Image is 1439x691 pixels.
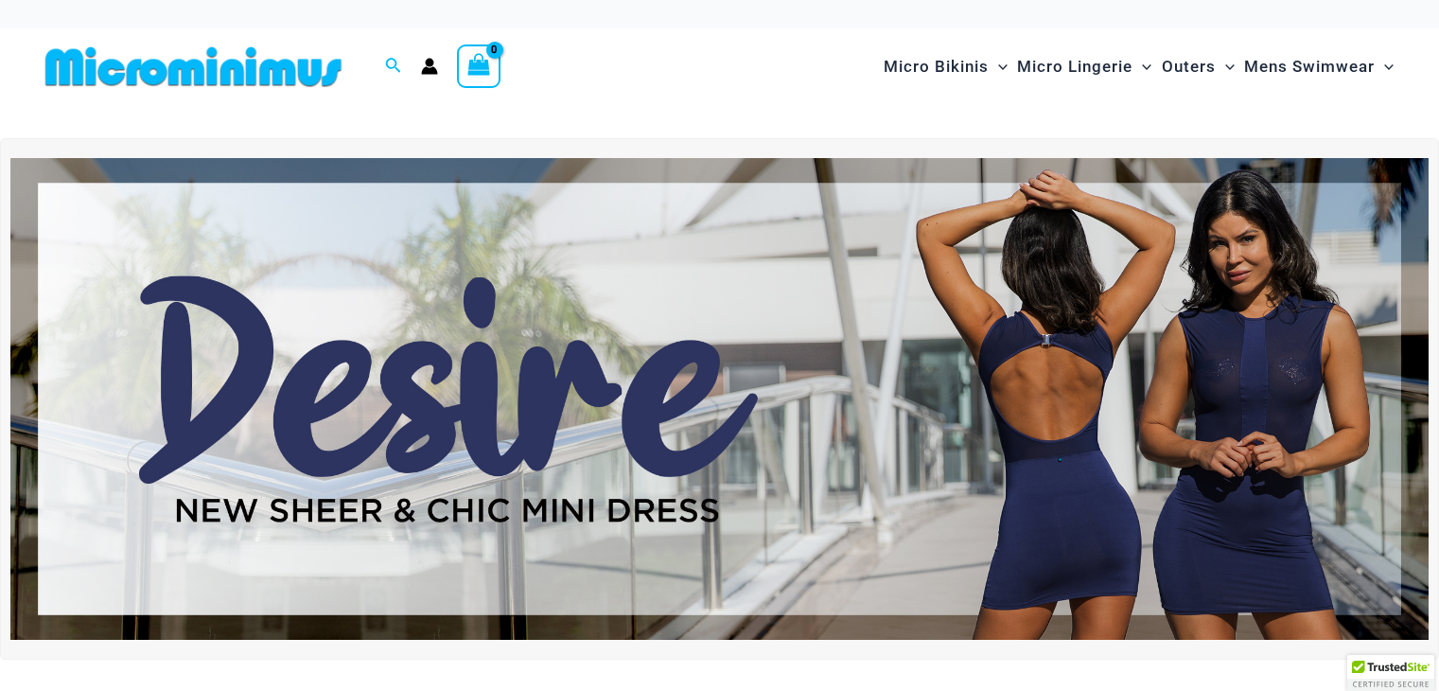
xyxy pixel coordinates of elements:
a: Micro BikinisMenu ToggleMenu Toggle [879,38,1012,96]
a: Mens SwimwearMenu ToggleMenu Toggle [1239,38,1398,96]
span: Menu Toggle [1216,43,1235,91]
img: Desire me Navy Dress [10,158,1429,640]
span: Menu Toggle [1375,43,1394,91]
nav: Site Navigation [876,35,1401,98]
span: Mens Swimwear [1244,43,1375,91]
a: Micro LingerieMenu ToggleMenu Toggle [1012,38,1156,96]
span: Outers [1162,43,1216,91]
span: Micro Bikinis [884,43,989,91]
img: MM SHOP LOGO FLAT [38,45,349,88]
a: Search icon link [385,55,402,79]
span: Menu Toggle [989,43,1008,91]
a: View Shopping Cart, empty [457,44,500,88]
span: Micro Lingerie [1017,43,1132,91]
a: Account icon link [421,58,438,75]
span: Menu Toggle [1132,43,1151,91]
a: OutersMenu ToggleMenu Toggle [1157,38,1239,96]
div: TrustedSite Certified [1347,655,1434,691]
